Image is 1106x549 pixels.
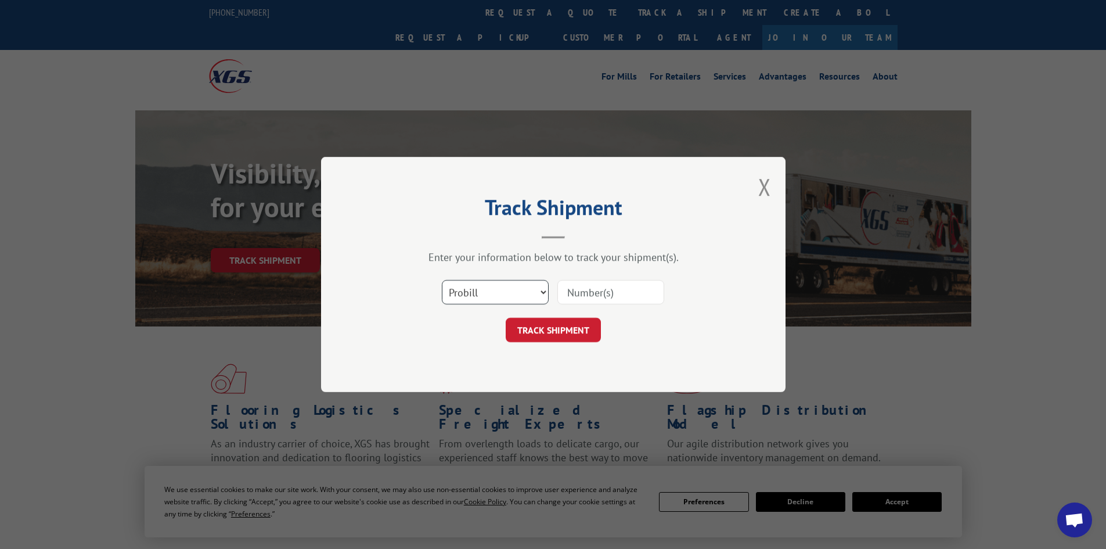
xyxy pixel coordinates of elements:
div: Enter your information below to track your shipment(s). [379,250,727,264]
div: Open chat [1057,503,1092,537]
button: Close modal [758,171,771,202]
h2: Track Shipment [379,199,727,221]
button: TRACK SHIPMENT [506,318,601,342]
input: Number(s) [557,280,664,304]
